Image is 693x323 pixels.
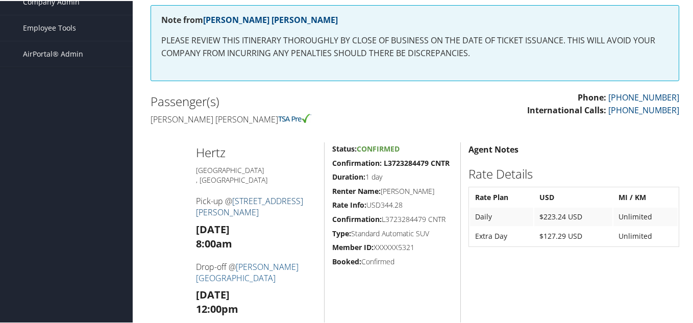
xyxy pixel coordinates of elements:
[332,157,450,167] strong: Confirmation: L3723284479 CNTR
[534,226,612,244] td: $127.29 USD
[332,241,374,251] strong: Member ID:
[278,113,311,122] img: tsa-precheck.png
[196,301,238,315] strong: 12:00pm
[357,143,400,153] span: Confirmed
[23,40,83,66] span: AirPortal® Admin
[332,185,453,195] h5: [PERSON_NAME]
[161,33,669,59] p: PLEASE REVIEW THIS ITINERARY THOROUGHLY BY CLOSE OF BUSINESS ON THE DATE OF TICKET ISSUANCE. THIS...
[196,236,232,250] strong: 8:00am
[196,260,317,283] h4: Drop-off @
[332,143,357,153] strong: Status:
[203,13,338,24] a: [PERSON_NAME] [PERSON_NAME]
[332,241,453,252] h5: XXXXXX5321
[332,171,453,181] h5: 1 day
[613,187,678,206] th: MI / KM
[613,226,678,244] td: Unlimited
[332,228,453,238] h5: Standard Automatic SUV
[332,199,453,209] h5: USD344.28
[332,256,453,266] h5: Confirmed
[470,207,534,225] td: Daily
[332,256,361,265] strong: Booked:
[534,207,612,225] td: $223.24 USD
[578,91,606,102] strong: Phone:
[196,164,317,184] h5: [GEOGRAPHIC_DATA] , [GEOGRAPHIC_DATA]
[161,13,338,24] strong: Note from
[196,221,230,235] strong: [DATE]
[527,104,606,115] strong: International Calls:
[534,187,612,206] th: USD
[151,113,407,124] h4: [PERSON_NAME] [PERSON_NAME]
[196,143,317,160] h2: Hertz
[468,143,518,154] strong: Agent Notes
[196,287,230,301] strong: [DATE]
[23,14,76,40] span: Employee Tools
[151,92,407,109] h2: Passenger(s)
[613,207,678,225] td: Unlimited
[608,91,679,102] a: [PHONE_NUMBER]
[196,194,303,217] a: [STREET_ADDRESS][PERSON_NAME]
[332,199,366,209] strong: Rate Info:
[470,187,534,206] th: Rate Plan
[196,194,317,217] h4: Pick-up @
[608,104,679,115] a: [PHONE_NUMBER]
[332,213,382,223] strong: Confirmation:
[332,228,351,237] strong: Type:
[468,164,679,182] h2: Rate Details
[332,171,365,181] strong: Duration:
[332,185,381,195] strong: Renter Name:
[470,226,534,244] td: Extra Day
[196,260,299,283] a: [PERSON_NAME] [GEOGRAPHIC_DATA]
[332,213,453,223] h5: L3723284479 CNTR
